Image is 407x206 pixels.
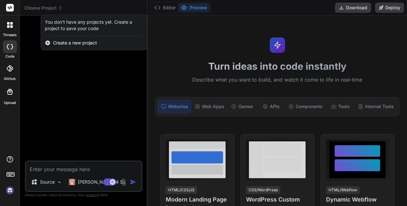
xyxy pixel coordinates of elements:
img: signin [4,185,15,196]
label: GitHub [4,76,16,82]
div: You don't have any projects yet. Create a project to save your code [45,19,143,32]
label: threads [3,32,17,38]
label: Upload [4,100,16,106]
label: code [5,54,14,59]
span: Create a new project [53,40,97,46]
